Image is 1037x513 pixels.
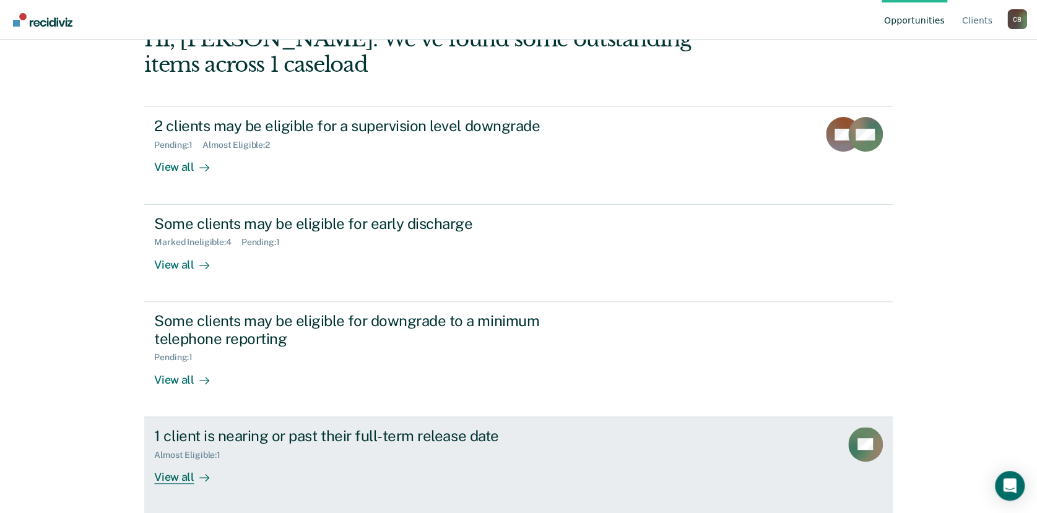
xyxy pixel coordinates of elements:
[241,237,290,248] div: Pending : 1
[144,27,743,77] div: Hi, [PERSON_NAME]. We’ve found some outstanding items across 1 caseload
[154,150,223,175] div: View all
[144,302,892,417] a: Some clients may be eligible for downgrade to a minimum telephone reportingPending:1View all
[154,427,589,445] div: 1 client is nearing or past their full-term release date
[202,140,280,150] div: Almost Eligible : 2
[144,106,892,204] a: 2 clients may be eligible for a supervision level downgradePending:1Almost Eligible:2View all
[154,352,202,363] div: Pending : 1
[1007,9,1027,29] div: C B
[144,205,892,302] a: Some clients may be eligible for early dischargeMarked Ineligible:4Pending:1View all
[13,13,72,27] img: Recidiviz
[154,117,589,135] div: 2 clients may be eligible for a supervision level downgrade
[1007,9,1027,29] button: Profile dropdown button
[154,450,230,460] div: Almost Eligible : 1
[154,237,241,248] div: Marked Ineligible : 4
[154,312,589,348] div: Some clients may be eligible for downgrade to a minimum telephone reporting
[154,363,223,387] div: View all
[154,460,223,484] div: View all
[995,471,1025,501] div: Open Intercom Messenger
[154,248,223,272] div: View all
[154,140,202,150] div: Pending : 1
[154,215,589,233] div: Some clients may be eligible for early discharge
